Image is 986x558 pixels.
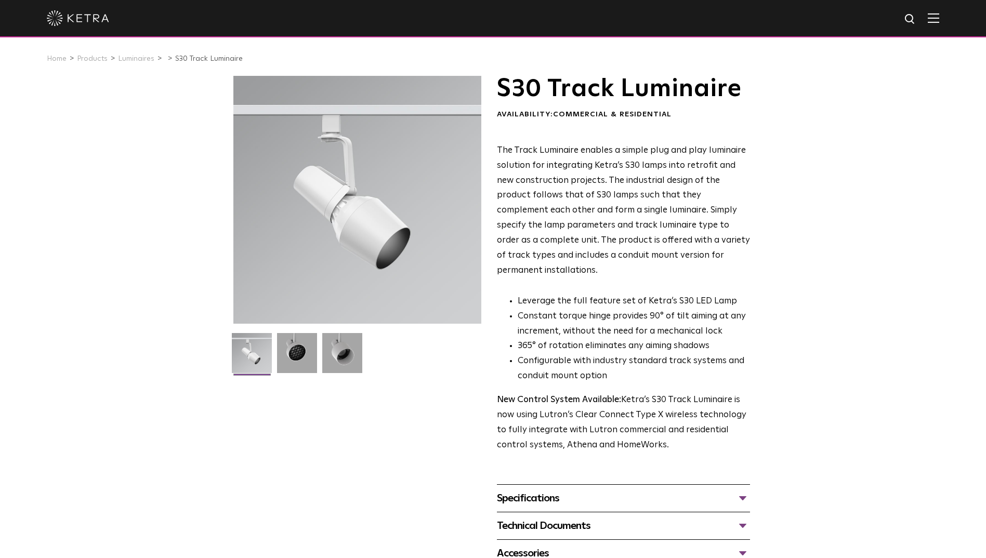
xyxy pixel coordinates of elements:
[904,13,917,26] img: search icon
[518,339,750,354] li: 365° of rotation eliminates any aiming shadows
[77,55,108,62] a: Products
[232,333,272,381] img: S30-Track-Luminaire-2021-Web-Square
[553,111,672,118] span: Commercial & Residential
[497,110,750,120] div: Availability:
[322,333,362,381] img: 9e3d97bd0cf938513d6e
[518,309,750,339] li: Constant torque hinge provides 90° of tilt aiming at any increment, without the need for a mechan...
[928,13,939,23] img: Hamburger%20Nav.svg
[497,146,750,275] span: The Track Luminaire enables a simple plug and play luminaire solution for integrating Ketra’s S30...
[175,55,243,62] a: S30 Track Luminaire
[497,490,750,507] div: Specifications
[497,395,621,404] strong: New Control System Available:
[497,393,750,453] p: Ketra’s S30 Track Luminaire is now using Lutron’s Clear Connect Type X wireless technology to ful...
[497,76,750,102] h1: S30 Track Luminaire
[47,55,67,62] a: Home
[47,10,109,26] img: ketra-logo-2019-white
[497,517,750,534] div: Technical Documents
[518,354,750,384] li: Configurable with industry standard track systems and conduit mount option
[518,294,750,309] li: Leverage the full feature set of Ketra’s S30 LED Lamp
[118,55,154,62] a: Luminaires
[277,333,317,381] img: 3b1b0dc7630e9da69e6b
